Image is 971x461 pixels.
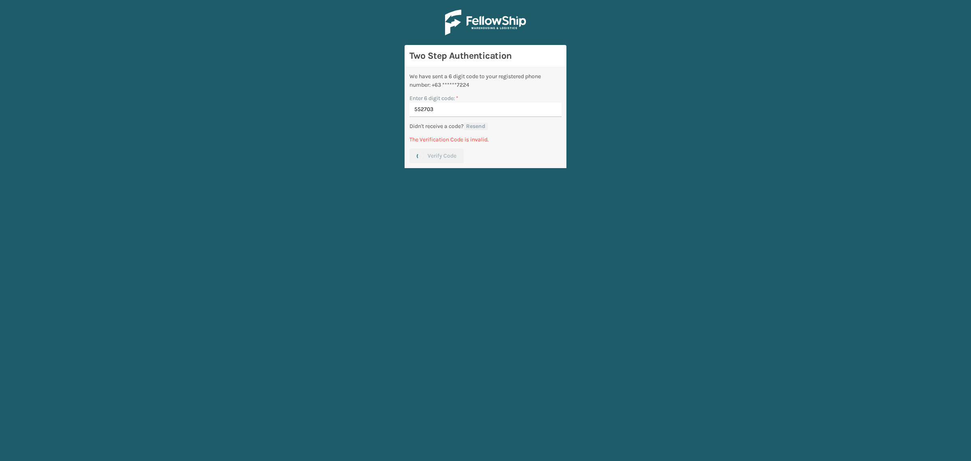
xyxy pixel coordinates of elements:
h3: Two Step Authentication [409,50,562,62]
button: Resend [464,123,488,130]
div: We have sent a 6 digit code to your registered phone number: +63 ******7224 [409,72,562,89]
p: The Verification Code is invalid. [409,135,562,144]
p: Didn't receive a code? [409,122,464,130]
img: Logo [445,10,526,35]
label: Enter 6 digit code: [409,94,458,102]
button: Verify Code [409,149,464,163]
